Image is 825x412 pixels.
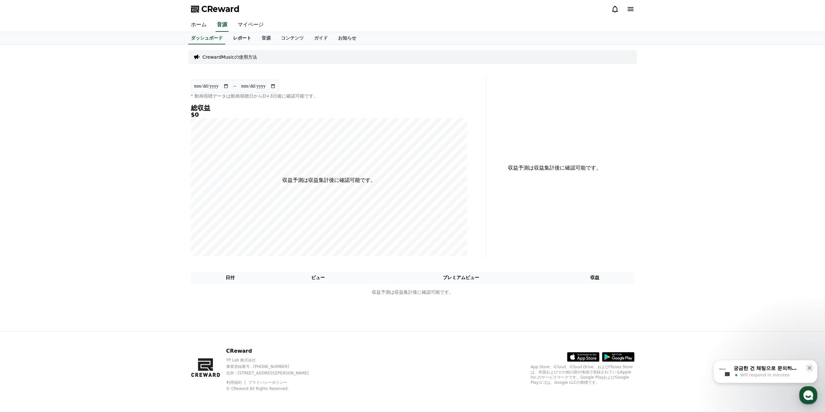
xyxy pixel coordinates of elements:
a: ホーム [186,18,212,32]
th: ビュー [269,272,367,284]
span: Settings [96,215,112,220]
a: CReward [191,4,240,14]
span: Home [17,215,28,220]
p: ~ [233,82,237,90]
p: App Store、iCloud、iCloud Drive、およびiTunes Storeは、米国およびその他の国や地域で登録されているApple Inc.のサービスマークです。Google P... [531,364,634,385]
a: Messages [43,206,84,222]
span: CReward [201,4,240,14]
a: コンテンツ [276,32,309,44]
a: お知らせ [333,32,361,44]
th: 日付 [191,272,270,284]
p: 収益予測は収益集計後に確認可能です。 [491,164,619,172]
p: * 動画視聴データは動画視聴日からD+3日後に確認可能です。 [191,93,467,99]
p: © CReward All Rights Reserved. [226,386,320,391]
h5: $0 [191,112,467,118]
a: レポート [228,32,256,44]
th: 収益 [556,272,634,284]
h4: 総収益 [191,104,467,112]
a: 利用規約 [226,380,246,385]
a: 音源 [256,32,276,44]
p: 事業登録番号 : [PHONE_NUMBER] [226,364,320,369]
a: ダッシュボード [188,32,225,44]
p: 収益予測は収益集計後に確認可能です。 [191,289,634,296]
a: マイページ [232,18,269,32]
th: プレミアムビュー [367,272,556,284]
p: 住所 : [STREET_ADDRESS][PERSON_NAME] [226,371,320,376]
a: Settings [84,206,124,222]
a: Home [2,206,43,222]
p: 収益予測は収益集計後に確認可能です。 [282,176,376,184]
a: CrewardMusicの使用方法 [203,54,257,60]
a: 音源 [216,18,229,32]
p: CReward [226,347,320,355]
p: YP Lab 株式会社 [226,358,320,363]
a: プライバシーポリシー [248,380,287,385]
a: ガイド [309,32,333,44]
span: Messages [54,216,73,221]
